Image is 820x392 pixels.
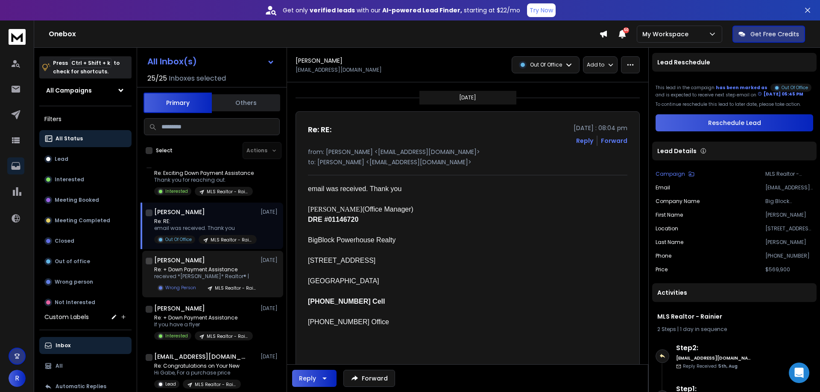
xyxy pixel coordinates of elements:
p: Re: Congratulations on Your New [154,363,241,369]
p: Meeting Booked [55,197,99,203]
p: Phone [656,253,671,259]
p: Wrong person [55,279,93,285]
h6: Step 2 : [676,343,751,353]
strong: verified leads [310,6,355,15]
button: Meeting Completed [39,212,132,229]
button: Inbox [39,337,132,354]
p: Lead [55,156,68,163]
p: MLS Realtor - Rainier [215,285,256,291]
button: All Inbox(s) [141,53,281,70]
p: Out of office [55,258,90,265]
div: Reply [299,374,316,383]
span: Ctrl + Shift + k [70,58,111,68]
h1: [PERSON_NAME] [154,256,205,264]
button: Wrong person [39,273,132,290]
p: Get Free Credits [750,30,799,38]
h1: [PERSON_NAME] [154,208,205,216]
p: received *[PERSON_NAME]* Realtor® | [154,273,257,280]
p: Out Of Office [782,84,808,91]
p: to: [PERSON_NAME] <[EMAIL_ADDRESS][DOMAIN_NAME]> [308,158,627,166]
p: Out Of Office [530,61,562,68]
p: from: [PERSON_NAME] <[EMAIL_ADDRESS][DOMAIN_NAME]> [308,148,627,156]
p: Big Block Powerhouse Realty [765,198,813,205]
label: Select [156,147,173,154]
p: [DATE] [261,305,280,312]
div: | [657,326,811,333]
p: Re: + Down Payment Assistance [154,314,253,321]
p: [EMAIL_ADDRESS][DOMAIN_NAME] [765,184,813,191]
p: Closed [55,238,74,244]
button: Reschedule Lead [656,114,813,131]
div: email was received. Thank you [308,184,557,194]
p: Interested [55,176,84,183]
span: 25 / 25 [147,73,167,84]
p: Out Of Office [165,236,192,243]
button: All Status [39,130,132,147]
p: [PHONE_NUMBER] [765,253,813,259]
img: logo [9,29,26,45]
span: 50 [623,27,629,33]
p: Email [656,184,670,191]
div: BigBlock Powerhouse Realty [308,235,557,245]
div: Open Intercom Messenger [789,363,809,383]
p: MLS Realtor - Rainier [765,171,813,177]
p: [EMAIL_ADDRESS][DOMAIN_NAME] [296,67,382,73]
font: [PERSON_NAME] [308,206,362,213]
div: [PHONE_NUMBER] Office [308,317,557,327]
p: Lead Details [657,147,697,155]
span: has been marked as [716,84,767,91]
p: MLS Realtor - Rainier [207,333,248,340]
h1: [PERSON_NAME] [296,56,343,65]
p: [DATE] [261,353,280,360]
p: Re: RE: [154,218,257,225]
button: All [39,357,132,375]
p: MLS Realtor - Rainier [207,189,248,195]
p: All Status [56,135,83,142]
p: [PERSON_NAME] [765,212,813,218]
div: [GEOGRAPHIC_DATA] [308,276,557,286]
button: Try Now [527,3,556,17]
p: Reply Received [683,363,738,369]
h3: Inboxes selected [169,73,226,84]
p: Price [656,266,668,273]
strong: AI-powered Lead Finder, [382,6,462,15]
p: My Workspace [642,30,692,38]
b: DRE #01146720 [308,216,358,223]
p: location [656,225,678,232]
p: Re: + Down Payment Assistance [154,266,257,273]
div: [DATE] 05:45 PM [758,91,803,97]
button: R [9,370,26,387]
h3: Custom Labels [44,313,89,321]
span: 2 Steps [657,325,676,333]
p: Lead [165,381,176,387]
p: Automatic Replies [56,383,106,390]
button: Meeting Booked [39,192,132,209]
button: Forward [343,370,395,387]
button: Interested [39,171,132,188]
p: $569,900 [765,266,813,273]
p: [STREET_ADDRESS][PERSON_NAME] [765,225,813,232]
div: Activities [652,283,817,302]
div: [STREET_ADDRESS] [308,256,557,266]
p: Interested [165,333,188,339]
button: Closed [39,232,132,250]
button: Reply [292,370,337,387]
button: Reply [576,136,593,145]
p: Re: Exciting Down Payment Assistance [154,170,254,177]
p: Campaign [656,171,685,177]
button: Lead [39,151,132,168]
div: (Office Manager) [308,204,557,215]
p: Try Now [530,6,553,15]
p: [DATE] [459,94,476,101]
p: [DATE] [261,209,280,215]
h1: Re: RE: [308,124,331,136]
p: Hi Gabe, For a purchase price [154,369,241,376]
p: To continue reschedule this lead to later date, please take action. [656,101,813,107]
button: Campaign [656,171,694,177]
p: Wrong Person [165,285,196,291]
h1: All Campaigns [46,86,92,95]
p: Inbox [56,342,70,349]
p: Lead Reschedule [657,58,710,67]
